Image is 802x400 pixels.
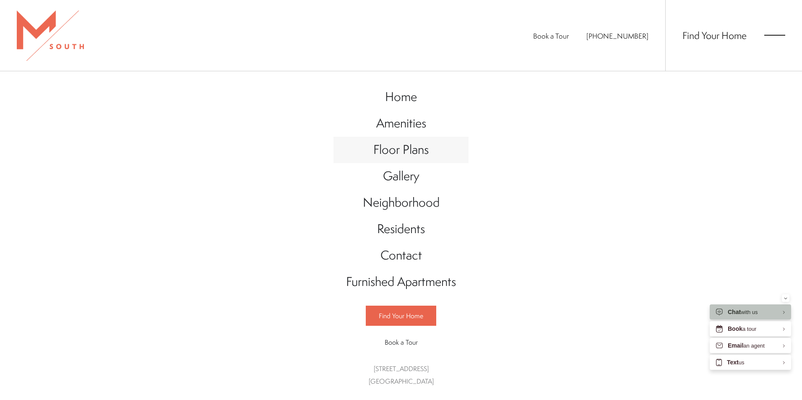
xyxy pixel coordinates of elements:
[333,216,469,242] a: Go to Residents
[333,190,469,216] a: Go to Neighborhood
[366,306,436,326] a: Find Your Home
[385,338,418,347] span: Book a Tour
[17,10,84,61] img: MSouth
[333,84,469,110] a: Go to Home
[366,332,436,352] a: Book a Tour
[379,311,423,320] span: Find Your Home
[383,167,419,184] span: Gallery
[346,273,456,290] span: Furnished Apartments
[380,247,422,264] span: Contact
[333,75,469,396] div: Main
[533,31,569,41] a: Book a Tour
[385,88,417,105] span: Home
[377,220,425,237] span: Residents
[333,242,469,269] a: Go to Contact
[376,114,426,132] span: Amenities
[369,364,434,386] a: Get Directions to 5110 South Manhattan Avenue Tampa, FL 33611
[333,110,469,137] a: Go to Amenities
[333,163,469,190] a: Go to Gallery
[363,194,440,211] span: Neighborhood
[586,31,648,41] a: Call Us at 813-570-8014
[764,31,785,39] button: Open Menu
[333,137,469,163] a: Go to Floor Plans
[682,29,747,42] a: Find Your Home
[373,141,429,158] span: Floor Plans
[586,31,648,41] span: [PHONE_NUMBER]
[333,269,469,295] a: Go to Furnished Apartments (opens in a new tab)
